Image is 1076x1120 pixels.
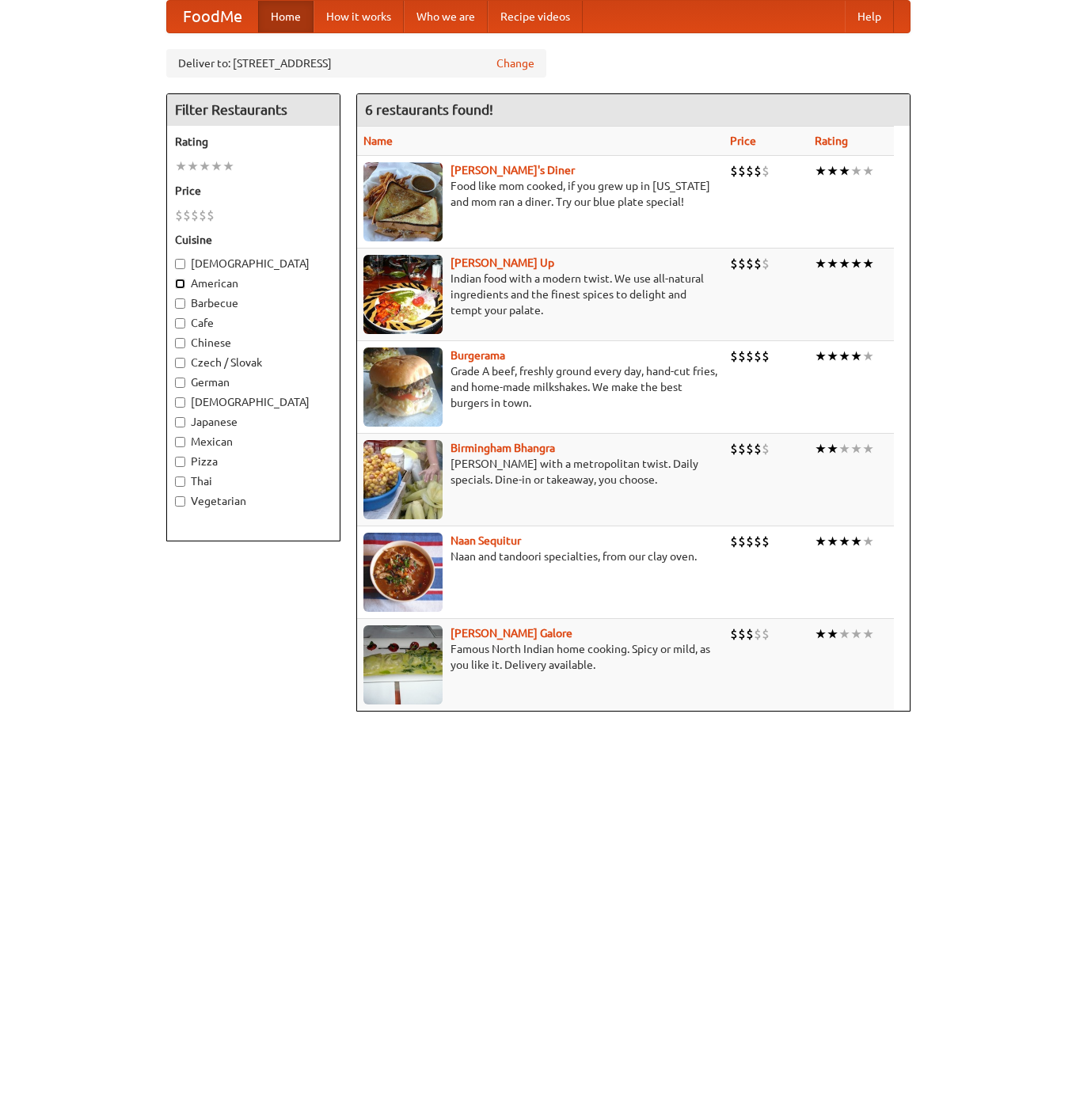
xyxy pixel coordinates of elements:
[363,178,717,210] p: Food like mom cooked, if you grew up in [US_STATE] and mom ran a diner. Try our blue plate special!
[850,347,862,365] li: ★
[211,158,222,175] li: ★
[862,533,874,550] li: ★
[815,625,827,643] li: ★
[183,207,191,224] li: $
[191,207,199,224] li: $
[762,347,770,365] li: $
[363,641,717,673] p: Famous North Indian home cooking. Spicy or mild, as you like it. Delivery available.
[175,279,185,289] input: American
[166,49,546,78] div: Deliver to: [STREET_ADDRESS]
[175,394,332,410] label: [DEMOGRAPHIC_DATA]
[363,625,443,704] img: currygalore.jpg
[258,1,314,32] a: Home
[738,347,746,365] li: $
[845,1,894,32] a: Help
[199,158,211,175] li: ★
[175,158,187,175] li: ★
[175,315,332,331] label: Cafe
[175,454,332,469] label: Pizza
[363,347,443,427] img: burgerama.jpg
[827,162,838,180] li: ★
[175,183,332,199] h5: Price
[175,134,332,150] h5: Rating
[175,374,332,390] label: German
[175,457,185,467] input: Pizza
[199,207,207,224] li: $
[738,162,746,180] li: $
[746,625,754,643] li: $
[451,442,555,454] a: Birmingham Bhangra
[738,440,746,457] li: $
[762,625,770,643] li: $
[850,162,862,180] li: ★
[363,440,443,519] img: bhangra.jpg
[838,255,850,272] li: ★
[862,162,874,180] li: ★
[175,335,332,351] label: Chinese
[827,347,838,365] li: ★
[850,625,862,643] li: ★
[746,347,754,365] li: $
[838,533,850,550] li: ★
[746,162,754,180] li: $
[175,259,185,269] input: [DEMOGRAPHIC_DATA]
[838,440,850,457] li: ★
[175,378,185,388] input: German
[451,256,554,269] b: [PERSON_NAME] Up
[730,135,756,147] a: Price
[730,440,738,457] li: $
[754,440,762,457] li: $
[827,440,838,457] li: ★
[815,533,827,550] li: ★
[187,158,199,175] li: ★
[222,158,234,175] li: ★
[175,318,185,328] input: Cafe
[762,162,770,180] li: $
[363,456,717,488] p: [PERSON_NAME] with a metropolitan twist. Daily specials. Dine-in or takeaway, you choose.
[496,55,534,71] a: Change
[754,347,762,365] li: $
[850,533,862,550] li: ★
[762,440,770,457] li: $
[850,255,862,272] li: ★
[363,135,393,147] a: Name
[746,440,754,457] li: $
[175,298,185,309] input: Barbecue
[363,533,443,612] img: naansequitur.jpg
[815,347,827,365] li: ★
[175,275,332,291] label: American
[175,358,185,368] input: Czech / Slovak
[730,347,738,365] li: $
[167,94,340,126] h4: Filter Restaurants
[451,349,505,362] a: Burgerama
[175,295,332,311] label: Barbecue
[175,397,185,408] input: [DEMOGRAPHIC_DATA]
[862,440,874,457] li: ★
[815,135,848,147] a: Rating
[175,232,332,248] h5: Cuisine
[754,533,762,550] li: $
[175,496,185,507] input: Vegetarian
[175,434,332,450] label: Mexican
[862,255,874,272] li: ★
[730,255,738,272] li: $
[451,534,521,547] b: Naan Sequitur
[730,625,738,643] li: $
[850,440,862,457] li: ★
[363,255,443,334] img: curryup.jpg
[314,1,404,32] a: How it works
[746,255,754,272] li: $
[207,207,215,224] li: $
[404,1,488,32] a: Who we are
[738,625,746,643] li: $
[730,533,738,550] li: $
[167,1,258,32] a: FoodMe
[451,164,575,177] a: [PERSON_NAME]'s Diner
[363,162,443,241] img: sallys.jpg
[838,625,850,643] li: ★
[815,255,827,272] li: ★
[827,625,838,643] li: ★
[451,627,572,640] a: [PERSON_NAME] Galore
[754,625,762,643] li: $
